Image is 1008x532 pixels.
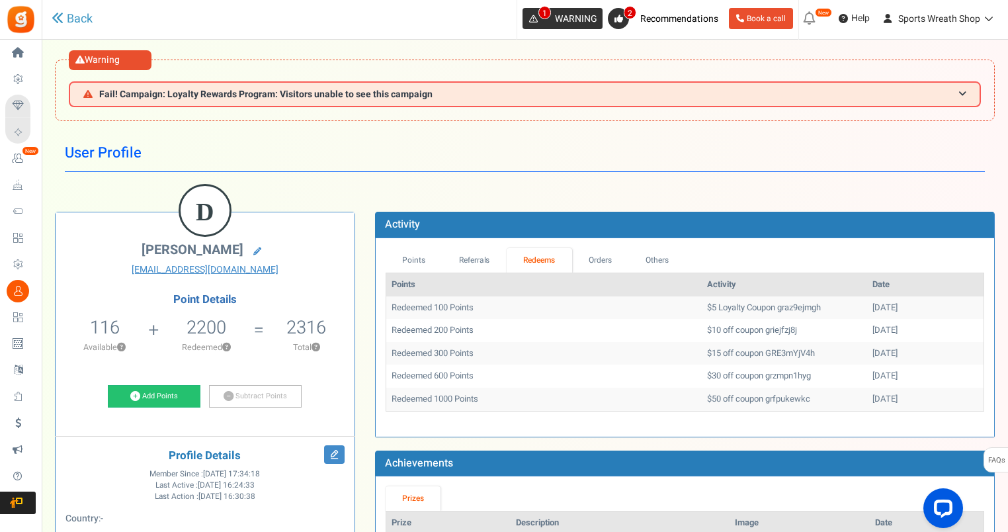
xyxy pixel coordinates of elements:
a: Help [833,8,875,29]
h5: 2200 [187,318,226,337]
a: Others [628,248,685,273]
a: New [5,148,36,170]
td: [DATE] [867,319,984,342]
a: Add Points [108,385,200,408]
td: $5 Loyalty Coupon graz9ejmgh [702,296,867,320]
span: [DATE] 16:24:33 [198,480,255,491]
a: Points [386,248,442,273]
td: [DATE] [867,342,984,365]
span: Fail! Campaign: Loyalty Rewards Program: Visitors unable to see this campaign [99,89,433,99]
td: Redeemed 100 Points [386,296,702,320]
a: Subtract Points [209,385,302,408]
span: 1 [538,6,551,19]
b: Achievements [385,455,453,471]
span: 2 [624,6,636,19]
td: Redeemed 1000 Points [386,388,702,411]
span: FAQs [987,448,1005,473]
div: Warning [69,50,151,70]
span: WARNING [555,12,597,26]
td: $30 off coupon grzmpn1hyg [702,365,867,388]
th: Points [386,273,702,296]
span: 116 [90,314,120,341]
p: Available [62,341,147,353]
a: Referrals [442,248,507,273]
h5: 2316 [286,318,326,337]
h4: Profile Details [65,450,345,463]
span: Sports Wreath Shop [898,12,980,26]
td: Redeemed 300 Points [386,342,702,365]
th: Activity [702,273,867,296]
td: [DATE] [867,296,984,320]
td: Redeemed 600 Points [386,365,702,388]
button: ? [312,343,320,352]
span: [PERSON_NAME] [142,240,243,259]
p: Total [265,341,348,353]
a: Prizes [386,486,441,511]
td: [DATE] [867,365,984,388]
p: : [65,512,345,525]
td: Redeemed 200 Points [386,319,702,342]
td: $10 off coupon griejfzj8j [702,319,867,342]
td: $15 off coupon GRE3mYjV4h [702,342,867,365]
p: Redeemed [161,341,253,353]
td: $50 off coupon grfpukewkc [702,388,867,411]
h1: User Profile [65,134,985,172]
span: Member Since : [149,468,260,480]
a: 1 WARNING [523,8,603,29]
th: Date [867,273,984,296]
b: Country [65,511,99,525]
button: ? [117,343,126,352]
b: Activity [385,216,420,232]
td: [DATE] [867,388,984,411]
span: [DATE] 16:30:38 [198,491,255,502]
img: Gratisfaction [6,5,36,34]
span: [DATE] 17:34:18 [203,468,260,480]
em: New [815,8,832,17]
span: Last Action : [155,491,255,502]
figcaption: D [181,186,230,238]
em: New [22,146,39,155]
h4: Point Details [56,294,355,306]
span: Recommendations [640,12,718,26]
i: Edit Profile [324,445,345,464]
span: Help [848,12,870,25]
a: [EMAIL_ADDRESS][DOMAIN_NAME] [65,263,345,277]
span: Last Active : [155,480,255,491]
a: Orders [572,248,629,273]
a: Redeems [507,248,572,273]
a: Book a call [729,8,793,29]
button: ? [222,343,231,352]
a: 2 Recommendations [608,8,724,29]
span: - [101,511,103,525]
